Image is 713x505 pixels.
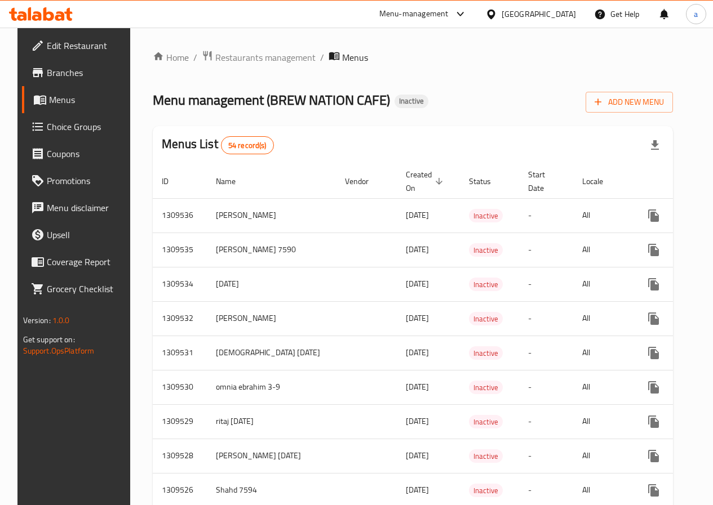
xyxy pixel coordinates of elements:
[406,448,429,463] span: [DATE]
[640,202,667,229] button: more
[469,381,503,394] span: Inactive
[469,312,503,325] span: Inactive
[207,370,336,404] td: omnia ebrahim 3-9
[216,175,250,188] span: Name
[640,339,667,367] button: more
[667,271,694,298] button: Change Status
[153,51,189,64] a: Home
[573,370,631,404] td: All
[641,132,668,159] div: Export file
[153,301,207,336] td: 1309532
[23,332,75,347] span: Get support on:
[640,443,667,470] button: more
[22,32,136,59] a: Edit Restaurant
[162,136,273,154] h2: Menus List
[153,404,207,439] td: 1309529
[406,168,446,195] span: Created On
[469,484,503,497] span: Inactive
[519,267,573,301] td: -
[406,276,429,291] span: [DATE]
[519,233,573,267] td: -
[207,267,336,301] td: [DATE]
[519,336,573,370] td: -
[469,450,503,463] span: Inactive
[469,209,503,222] div: Inactive
[573,439,631,473] td: All
[22,140,136,167] a: Coupons
[406,414,429,428] span: [DATE]
[519,301,573,336] td: -
[193,51,197,64] li: /
[379,7,449,21] div: Menu-management
[47,201,127,214] span: Menu disclaimer
[586,92,673,113] button: Add New Menu
[667,236,694,263] button: Change Status
[573,267,631,301] td: All
[153,87,390,113] span: Menu management ( BREW NATION CAFE )
[519,439,573,473] td: -
[47,147,127,160] span: Coupons
[667,443,694,470] button: Change Status
[406,482,429,497] span: [DATE]
[153,50,673,65] nav: breadcrumb
[667,477,694,504] button: Change Status
[469,278,503,291] span: Inactive
[153,233,207,267] td: 1309535
[153,198,207,233] td: 1309536
[207,439,336,473] td: [PERSON_NAME] [DATE]
[667,374,694,401] button: Change Status
[49,93,127,106] span: Menus
[22,194,136,221] a: Menu disclaimer
[202,50,316,65] a: Restaurants management
[502,8,576,20] div: [GEOGRAPHIC_DATA]
[640,477,667,504] button: more
[406,345,429,360] span: [DATE]
[469,244,503,257] span: Inactive
[207,198,336,233] td: [PERSON_NAME]
[215,51,316,64] span: Restaurants management
[47,255,127,269] span: Coverage Report
[207,404,336,439] td: ritaj [DATE]
[406,208,429,222] span: [DATE]
[22,248,136,275] a: Coverage Report
[153,267,207,301] td: 1309534
[395,96,428,106] span: Inactive
[469,209,503,222] span: Inactive
[23,343,95,358] a: Support.OpsPlatform
[47,39,127,52] span: Edit Restaurant
[207,301,336,336] td: [PERSON_NAME]
[469,312,503,325] div: Inactive
[342,51,368,64] span: Menus
[406,242,429,257] span: [DATE]
[667,339,694,367] button: Change Status
[640,236,667,263] button: more
[528,168,560,195] span: Start Date
[52,313,70,328] span: 1.0.0
[345,175,383,188] span: Vendor
[573,336,631,370] td: All
[153,370,207,404] td: 1309530
[469,175,506,188] span: Status
[595,95,664,109] span: Add New Menu
[667,202,694,229] button: Change Status
[222,140,273,151] span: 54 record(s)
[573,301,631,336] td: All
[640,374,667,401] button: more
[469,415,503,428] span: Inactive
[23,313,51,328] span: Version:
[22,275,136,302] a: Grocery Checklist
[47,120,127,133] span: Choice Groups
[582,175,618,188] span: Locale
[469,415,503,428] div: Inactive
[207,233,336,267] td: [PERSON_NAME] 7590
[47,66,127,79] span: Branches
[469,346,503,360] div: Inactive
[22,113,136,140] a: Choice Groups
[162,175,183,188] span: ID
[519,198,573,233] td: -
[22,86,136,113] a: Menus
[395,95,428,108] div: Inactive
